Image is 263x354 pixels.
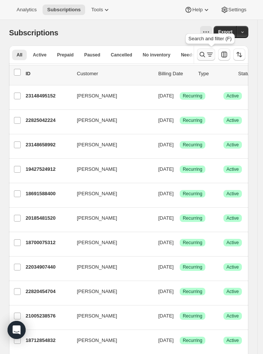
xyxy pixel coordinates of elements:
span: Recurring [183,289,202,295]
div: Type [198,70,232,77]
p: 21005238576 [26,312,71,320]
span: Active [33,52,46,58]
p: 18712854832 [26,337,71,344]
p: Customer [77,70,152,77]
span: Active [226,289,239,295]
p: 23148658992 [26,141,71,149]
span: All [17,52,22,58]
span: Active [226,191,239,197]
span: [PERSON_NAME] [77,263,117,271]
span: [DATE] [158,166,174,172]
span: Active [226,117,239,123]
span: [PERSON_NAME] [77,312,117,320]
span: [PERSON_NAME] [77,190,117,198]
span: [PERSON_NAME] [77,92,117,100]
p: 22820454704 [26,288,71,295]
span: Recurring [183,240,202,246]
span: Active [226,240,239,246]
p: 22034907440 [26,263,71,271]
div: Open Intercom Messenger [8,321,26,339]
button: [PERSON_NAME] [72,286,148,298]
span: Active [226,166,239,172]
span: Subscriptions [47,7,81,13]
button: [PERSON_NAME] [72,139,148,151]
span: [DATE] [158,313,174,319]
button: Sort the results [233,49,245,61]
span: Active [226,142,239,148]
button: [PERSON_NAME] [72,261,148,273]
span: Recurring [183,264,202,270]
span: [DATE] [158,191,174,196]
p: 19427524912 [26,166,71,173]
span: [DATE] [158,93,174,99]
span: Recurring [183,313,202,319]
span: Recurring [183,93,202,99]
span: Cancelled [111,52,132,58]
button: Search and filter results [197,49,215,61]
span: [PERSON_NAME] [77,141,117,149]
button: Export [214,26,237,38]
span: [DATE] [158,117,174,123]
p: 18691588400 [26,190,71,198]
span: No inventory [143,52,170,58]
span: Prepaid [57,52,73,58]
button: Settings [216,5,251,15]
span: Subscriptions [9,29,58,37]
p: ID [26,70,71,77]
button: [PERSON_NAME] [72,188,148,200]
span: Recurring [183,142,202,148]
span: Recurring [183,215,202,221]
span: Tools [91,7,103,13]
p: Billing Date [158,70,192,77]
span: Recurring [183,117,202,123]
span: Active [226,264,239,270]
p: 18700075312 [26,239,71,246]
button: Tools [87,5,115,15]
button: [PERSON_NAME] [72,90,148,102]
span: Settings [228,7,246,13]
span: [PERSON_NAME] [77,239,117,246]
span: [PERSON_NAME] [77,166,117,173]
span: [DATE] [158,289,174,294]
span: [PERSON_NAME] [77,337,117,344]
span: Export [218,29,232,35]
span: [PERSON_NAME] [77,117,117,124]
span: Needs Review [181,52,211,58]
span: Active [226,313,239,319]
span: Analytics [17,7,37,13]
button: [PERSON_NAME] [72,212,148,224]
span: Help [192,7,202,13]
span: Recurring [183,337,202,343]
span: [DATE] [158,264,174,270]
span: Recurring [183,166,202,172]
span: Paused [84,52,100,58]
button: Subscriptions [43,5,85,15]
span: Recurring [183,191,202,197]
button: Analytics [12,5,41,15]
span: [PERSON_NAME] [77,288,117,295]
button: [PERSON_NAME] [72,114,148,126]
button: Customize table column order and visibility [218,49,230,61]
button: [PERSON_NAME] [72,237,148,249]
button: [PERSON_NAME] [72,310,148,322]
span: [DATE] [158,337,174,343]
p: 22825042224 [26,117,71,124]
span: [PERSON_NAME] [77,214,117,222]
span: [DATE] [158,215,174,221]
button: [PERSON_NAME] [72,334,148,346]
button: [PERSON_NAME] [72,163,148,175]
span: Active [226,337,239,343]
span: Active [226,93,239,99]
span: [DATE] [158,142,174,147]
p: 23148495152 [26,92,71,100]
button: Help [180,5,214,15]
span: Active [226,215,239,221]
p: 20185481520 [26,214,71,222]
span: [DATE] [158,240,174,245]
button: View actions for Subscriptions [200,26,212,38]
